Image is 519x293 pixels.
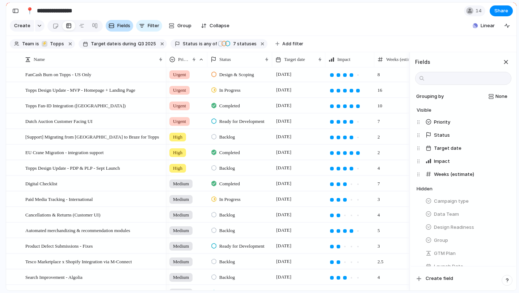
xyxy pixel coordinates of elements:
span: Cancellations & Returns (Customer UI) [25,210,100,219]
button: ⚡Topps [40,40,66,48]
span: [DATE] [274,70,293,79]
button: Priority [422,116,511,128]
span: Topps Design Update - PDP & PLP - Sept Launch [25,164,120,172]
button: Weeks (estimate) [422,169,511,180]
div: Status [417,129,511,142]
span: during [121,41,136,47]
span: statuses [231,41,257,47]
span: 3 [375,192,428,203]
button: Launch Date [422,261,511,272]
span: Dutch Auction Customer Facing UI [25,117,93,125]
span: [DATE] [274,195,293,203]
span: Medium [173,227,189,234]
span: Completed [219,149,240,156]
button: Collapse [198,20,232,32]
button: 7 statuses [218,40,258,48]
h3: Fields [415,58,430,66]
button: Group [422,235,511,246]
span: 7 [231,41,237,46]
span: Design Readiness [434,224,474,231]
span: Product Defect Submissions - Fixes [25,242,93,250]
span: Q3 2025 [138,41,156,47]
span: Weeks (estimate) [386,56,419,63]
button: Q3 2025 [136,40,157,48]
span: Completed [219,102,240,110]
button: Design Readiness [422,222,511,233]
span: [DATE] [274,226,293,235]
span: Completed [219,180,240,187]
span: Add filter [282,41,303,47]
span: Target date [91,41,117,47]
span: Backlog [219,258,235,265]
button: Create [10,20,34,32]
span: 2 [375,129,428,141]
button: Fields [106,20,133,32]
span: Medium [173,243,189,250]
div: Weeks (estimate) [417,168,511,181]
span: 3 [375,239,428,250]
span: Search Improvement - Algolia [25,273,83,281]
span: Topps Design Update - MVP - Homepage + Landing Page [25,86,135,94]
span: 14 [476,7,484,15]
span: Backlog [219,274,235,281]
span: 4 [375,161,428,172]
span: Backlog [219,211,235,219]
span: EU Crane Migration - integration support [25,148,104,156]
button: Impact [422,156,511,167]
span: Campaign type [434,198,469,205]
span: Data Team [434,211,459,218]
span: [DATE] [274,257,293,266]
span: Backlog [219,133,235,141]
div: ⚡ [42,41,47,47]
span: Priority [434,119,450,126]
span: Target date [434,145,461,152]
button: Filter [136,20,162,32]
span: FanCash Burn on Topps - US Only [25,70,91,78]
span: Filter [148,22,159,29]
span: Medium [173,180,189,187]
span: 8 [375,67,428,78]
span: Group [177,22,191,29]
button: is [34,40,41,48]
span: [DATE] [274,101,293,110]
button: Data Team [422,209,511,220]
span: Medium [173,258,189,265]
span: 16 [375,83,428,94]
span: High [173,149,182,156]
span: Urgent [173,87,186,94]
span: In Progress [219,87,241,94]
span: Tesco Marketplace x Shopify Integration via M-Connect [25,257,132,265]
button: Group [165,20,195,32]
span: 10 [375,98,428,110]
span: Team [22,41,34,47]
span: any of [203,41,217,47]
button: Status [422,129,511,141]
span: Ready for Development [219,118,265,125]
button: 📍 [24,5,35,17]
span: [DATE] [274,86,293,94]
span: Medium [173,211,189,219]
div: Target date [417,142,511,155]
span: Launch Date [434,263,463,270]
span: Topps [50,41,64,47]
button: GTM Plan [422,248,511,259]
button: Grouping byNone [414,91,511,102]
span: [DATE] [274,117,293,125]
span: Status [434,132,450,139]
div: 📍 [26,6,34,16]
span: [DATE] [274,273,293,281]
span: Automated merchandizing & recommendation modules [25,226,130,234]
span: In Progress [219,196,241,203]
span: is [118,41,121,47]
span: Topps Fan-ID Integration ([GEOGRAPHIC_DATA]) [25,101,126,110]
span: Create field [426,275,453,282]
button: Campaign type [422,195,511,207]
span: Create [14,22,30,29]
span: Grouping by [415,93,444,100]
span: Urgent [173,71,186,78]
span: Digital Checklist [25,179,57,187]
button: Target date [422,143,511,154]
span: Name [34,56,45,63]
span: 2 [375,145,428,156]
span: 7 [375,176,428,187]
